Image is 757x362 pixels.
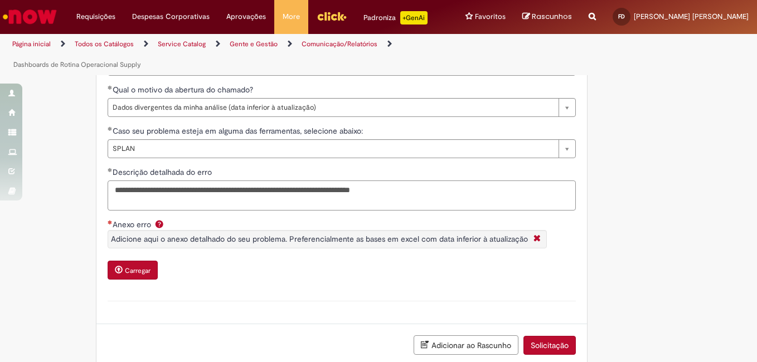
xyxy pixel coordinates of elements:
a: Dashboards de Rotina Operacional Supply [13,60,141,69]
span: Favoritos [475,11,506,22]
i: Fechar More information Por question_anexo_erro [531,233,544,245]
button: Adicionar ao Rascunho [414,335,518,355]
p: +GenAi [400,11,428,25]
button: Carregar anexo de Anexo erro Required [108,261,158,280]
span: Rascunhos [532,11,572,22]
textarea: Descrição detalhada do erro [108,180,576,211]
span: More [283,11,300,22]
span: Necessários [108,220,113,224]
a: Rascunhos [522,12,572,22]
button: Solicitação [523,336,576,355]
span: Qual o motivo da abertura do chamado? [113,85,255,95]
img: ServiceNow [1,6,59,28]
span: Despesas Corporativas [132,11,210,22]
span: Obrigatório Preenchido [108,126,113,131]
a: Gente e Gestão [230,40,278,48]
a: Todos os Catálogos [75,40,134,48]
span: Adicione aqui o anexo detalhado do seu problema. Preferencialmente as bases em excel com data inf... [111,234,528,244]
span: Dados divergentes da minha análise (data inferior à atualização) [113,99,553,116]
div: Padroniza [363,11,428,25]
a: Página inicial [12,40,51,48]
small: Carregar [125,266,151,275]
span: Obrigatório Preenchido [108,85,113,90]
a: Service Catalog [158,40,206,48]
a: Comunicação/Relatórios [302,40,377,48]
span: Obrigatório Preenchido [108,168,113,172]
span: Anexo erro [113,219,153,229]
span: SPLAN [113,140,553,158]
span: Ajuda para Anexo erro [153,219,166,228]
img: click_logo_yellow_360x200.png [317,8,347,25]
span: FD [618,13,625,20]
span: Descrição detalhada do erro [113,167,214,177]
ul: Trilhas de página [8,34,496,75]
span: Caso seu problema esteja em alguma das ferramentas, selecione abaixo: [113,126,365,136]
span: [PERSON_NAME] [PERSON_NAME] [634,12,749,21]
span: Aprovações [226,11,266,22]
span: Requisições [76,11,115,22]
